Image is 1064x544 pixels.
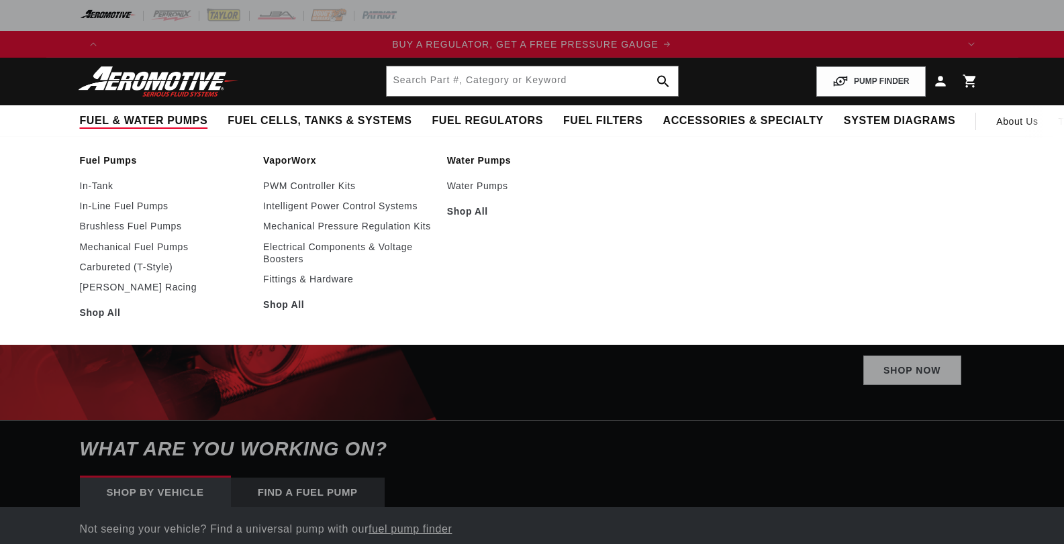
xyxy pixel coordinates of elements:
[80,31,107,58] button: Translation missing: en.sections.announcements.previous_announcement
[217,105,422,137] summary: Fuel Cells, Tanks & Systems
[263,273,434,285] a: Fittings & Hardware
[80,281,250,293] a: [PERSON_NAME] Racing
[107,37,958,52] div: 1 of 4
[432,114,542,128] span: Fuel Regulators
[107,37,958,52] a: BUY A REGULATOR, GET A FREE PRESSURE GAUGE
[816,66,925,97] button: PUMP FINDER
[80,521,985,538] p: Not seeing your vehicle? Find a universal pump with our
[231,478,385,507] div: Find a Fuel Pump
[447,154,618,166] a: Water Pumps
[70,105,218,137] summary: Fuel & Water Pumps
[863,356,961,386] a: Shop Now
[986,105,1048,138] a: About Us
[447,205,618,217] a: Shop All
[263,200,434,212] a: Intelligent Power Control Systems
[80,180,250,192] a: In-Tank
[553,105,653,137] summary: Fuel Filters
[563,114,643,128] span: Fuel Filters
[80,307,250,319] a: Shop All
[958,31,985,58] button: Translation missing: en.sections.announcements.next_announcement
[422,105,552,137] summary: Fuel Regulators
[392,39,659,50] span: BUY A REGULATOR, GET A FREE PRESSURE GAUGE
[80,114,208,128] span: Fuel & Water Pumps
[663,114,824,128] span: Accessories & Specialty
[46,31,1018,58] slideshow-component: Translation missing: en.sections.announcements.announcement_bar
[996,116,1038,127] span: About Us
[653,105,834,137] summary: Accessories & Specialty
[46,421,1018,478] h6: What are you working on?
[80,200,250,212] a: In-Line Fuel Pumps
[447,180,618,192] a: Water Pumps
[369,523,452,535] a: fuel pump finder
[80,241,250,253] a: Mechanical Fuel Pumps
[263,154,434,166] a: VaporWorx
[834,105,965,137] summary: System Diagrams
[107,37,958,52] div: Announcement
[80,478,231,507] div: Shop by vehicle
[263,220,434,232] a: Mechanical Pressure Regulation Kits
[228,114,412,128] span: Fuel Cells, Tanks & Systems
[648,66,678,96] button: search button
[80,261,250,273] a: Carbureted (T-Style)
[387,66,678,96] input: Search by Part Number, Category or Keyword
[80,154,250,166] a: Fuel Pumps
[844,114,955,128] span: System Diagrams
[75,66,242,97] img: Aeromotive
[80,220,250,232] a: Brushless Fuel Pumps
[263,180,434,192] a: PWM Controller Kits
[263,241,434,265] a: Electrical Components & Voltage Boosters
[263,298,434,311] a: Shop All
